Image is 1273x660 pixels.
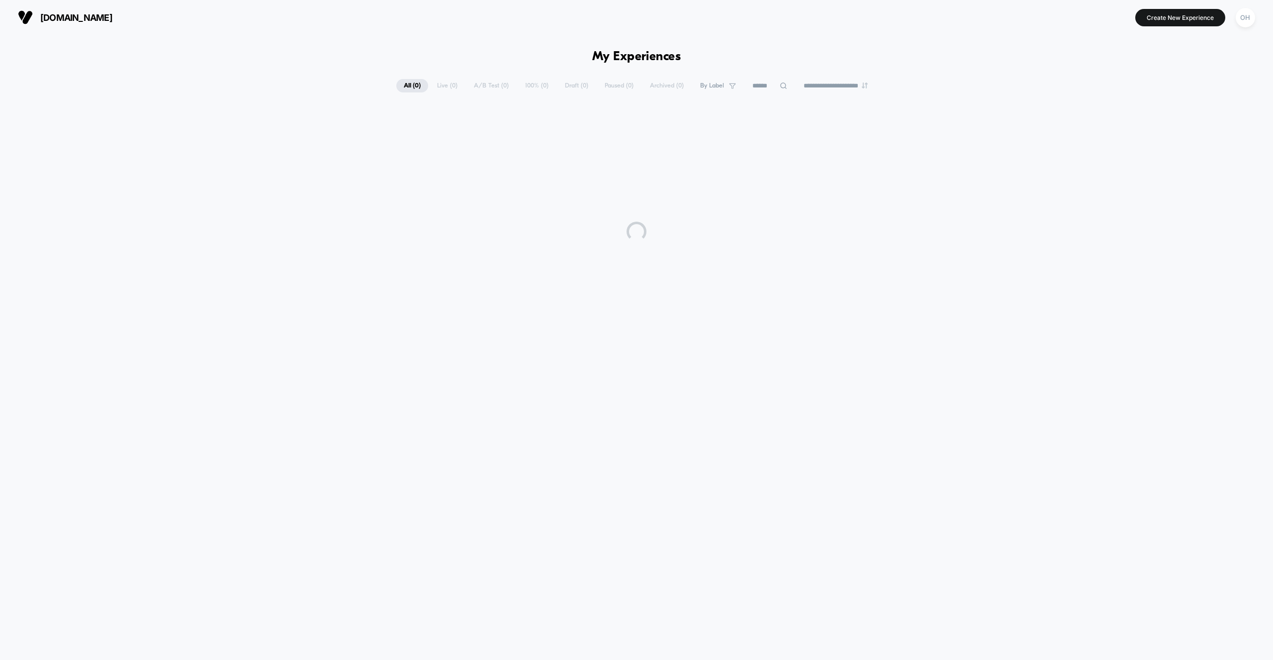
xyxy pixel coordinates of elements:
div: OH [1236,8,1255,27]
img: Visually logo [18,10,33,25]
button: Create New Experience [1135,9,1225,26]
button: [DOMAIN_NAME] [15,9,115,25]
h1: My Experiences [592,50,681,64]
span: [DOMAIN_NAME] [40,12,112,23]
button: OH [1233,7,1258,28]
img: end [862,82,868,88]
span: By Label [700,82,724,89]
span: All ( 0 ) [396,79,428,92]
